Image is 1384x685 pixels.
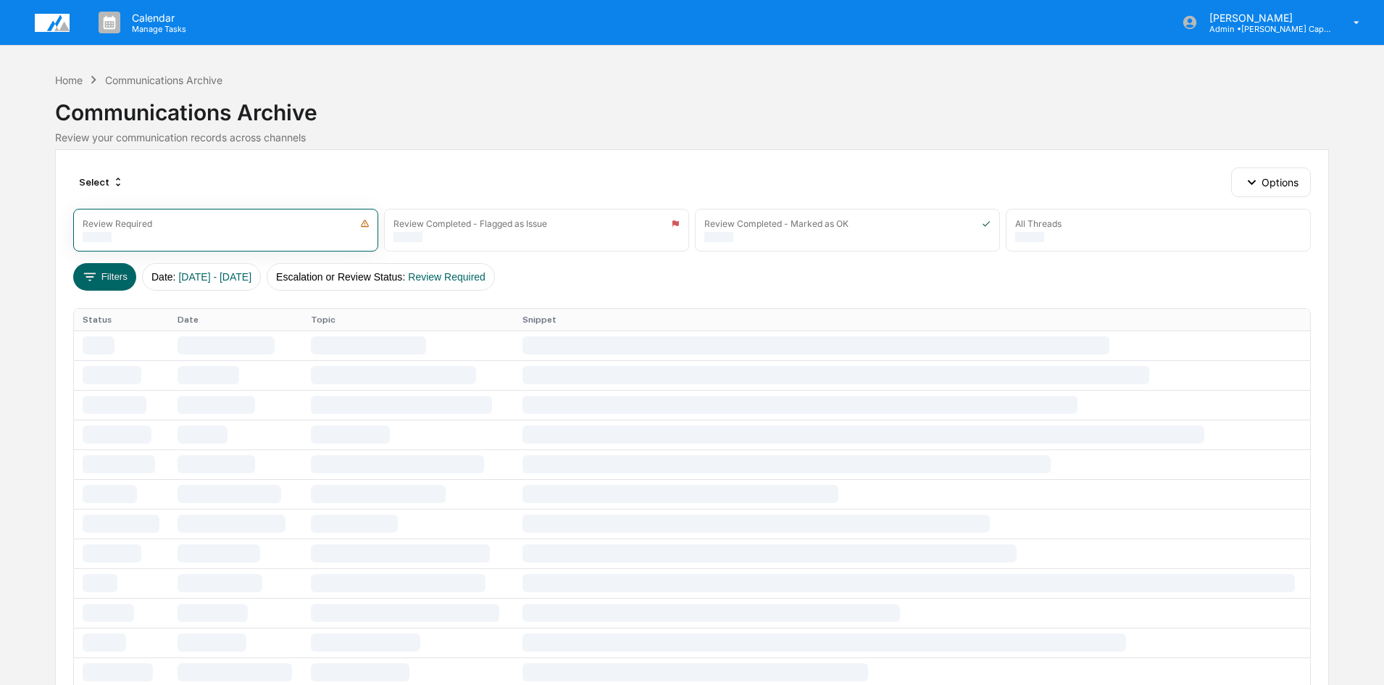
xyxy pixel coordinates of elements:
[120,24,193,34] p: Manage Tasks
[105,74,222,86] div: Communications Archive
[408,271,485,283] span: Review Required
[55,131,1328,144] div: Review your communication records across channels
[169,309,302,331] th: Date
[55,74,83,86] div: Home
[302,309,514,331] th: Topic
[1198,12,1333,24] p: [PERSON_NAME]
[1231,167,1310,196] button: Options
[178,271,251,283] span: [DATE] - [DATE]
[704,218,849,229] div: Review Completed - Marked as OK
[1015,218,1062,229] div: All Threads
[35,14,70,32] img: logo
[55,88,1328,125] div: Communications Archive
[671,219,680,228] img: icon
[514,309,1310,331] th: Snippet
[142,263,261,291] button: Date:[DATE] - [DATE]
[73,263,136,291] button: Filters
[83,218,152,229] div: Review Required
[1198,24,1333,34] p: Admin • [PERSON_NAME] Capital Management
[120,12,193,24] p: Calendar
[74,309,168,331] th: Status
[982,219,991,228] img: icon
[393,218,547,229] div: Review Completed - Flagged as Issue
[360,219,370,228] img: icon
[73,170,130,194] div: Select
[267,263,495,291] button: Escalation or Review Status:Review Required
